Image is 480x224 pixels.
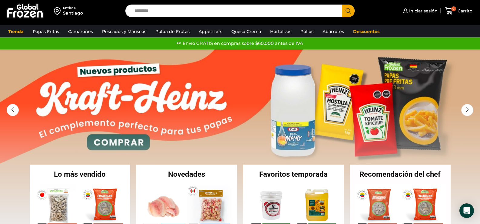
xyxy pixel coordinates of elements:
a: Abarrotes [319,26,347,37]
img: address-field-icon.svg [54,6,63,16]
span: Carrito [456,8,472,14]
h2: Lo más vendido [30,171,131,178]
a: Hortalizas [267,26,294,37]
span: 0 [451,6,456,11]
a: Camarones [65,26,96,37]
a: Queso Crema [228,26,264,37]
div: Next slide [461,104,473,116]
a: Pollos [297,26,316,37]
div: Santiago [63,10,83,16]
div: Open Intercom Messenger [459,203,474,218]
h2: Novedades [136,171,237,178]
a: 0 Carrito [444,4,474,18]
a: Appetizers [196,26,225,37]
div: Previous slide [7,104,19,116]
a: Pulpa de Frutas [152,26,193,37]
span: Iniciar sesión [408,8,438,14]
div: Enviar a [63,6,83,10]
a: Descuentos [350,26,382,37]
a: Pescados y Mariscos [99,26,149,37]
h2: Favoritos temporada [243,171,344,178]
a: Iniciar sesión [402,5,438,17]
a: Papas Fritas [30,26,62,37]
h2: Recomendación del chef [350,171,451,178]
a: Tienda [5,26,27,37]
button: Search button [342,5,355,17]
